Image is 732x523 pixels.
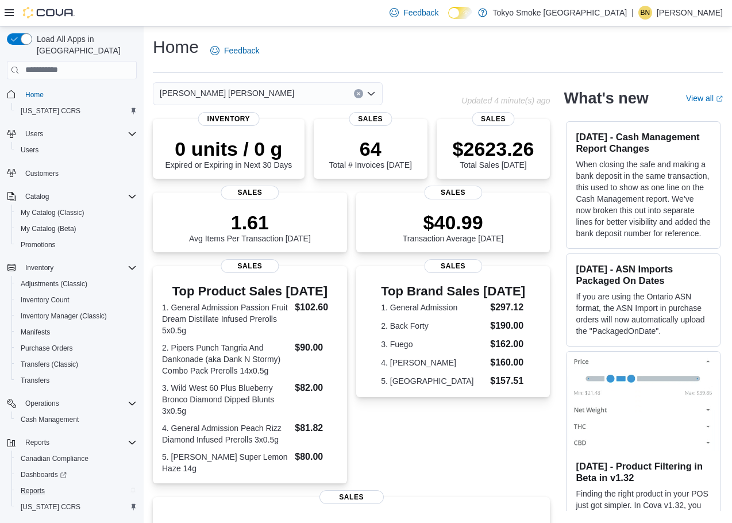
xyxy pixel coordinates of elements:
[162,302,290,336] dt: 1. General Admission Passion Fruit Dream Distillate Infused Prerolls 5x0.5g
[16,309,137,323] span: Inventory Manager (Classic)
[16,484,137,498] span: Reports
[16,484,49,498] a: Reports
[2,86,141,103] button: Home
[11,103,141,119] button: [US_STATE] CCRS
[21,106,80,116] span: [US_STATE] CCRS
[25,263,53,272] span: Inventory
[160,86,294,100] span: [PERSON_NAME] [PERSON_NAME]
[221,259,279,273] span: Sales
[21,261,137,275] span: Inventory
[21,261,58,275] button: Inventory
[11,324,141,340] button: Manifests
[16,104,137,118] span: Washington CCRS
[16,413,137,426] span: Cash Management
[162,382,290,417] dt: 3. Wild West 60 Plus Blueberry Bronco Diamond Dipped Blunts 3x0.5g
[198,112,260,126] span: Inventory
[295,381,337,395] dd: $82.00
[189,211,311,234] p: 1.61
[21,415,79,424] span: Cash Management
[329,137,411,170] div: Total # Invoices [DATE]
[11,356,141,372] button: Transfers (Classic)
[453,137,534,170] div: Total Sales [DATE]
[381,339,486,350] dt: 3. Fuego
[329,137,411,160] p: 64
[162,422,290,445] dt: 4. General Admission Peach Rizz Diamond Infused Prerolls 3x0.5g
[21,166,137,180] span: Customers
[16,206,89,220] a: My Catalog (Classic)
[206,39,264,62] a: Feedback
[2,395,141,412] button: Operations
[25,399,59,408] span: Operations
[403,211,504,234] p: $40.99
[16,452,137,466] span: Canadian Compliance
[21,328,50,337] span: Manifests
[16,500,85,514] a: [US_STATE] CCRS
[686,94,723,103] a: View allExternal link
[189,211,311,243] div: Avg Items Per Transaction [DATE]
[16,500,137,514] span: Washington CCRS
[16,341,78,355] a: Purchase Orders
[162,284,338,298] h3: Top Product Sales [DATE]
[385,1,443,24] a: Feedback
[21,312,107,321] span: Inventory Manager (Classic)
[21,360,78,369] span: Transfers (Classic)
[490,301,525,314] dd: $297.12
[16,277,92,291] a: Adjustments (Classic)
[2,434,141,451] button: Reports
[564,89,648,107] h2: What's new
[23,7,75,18] img: Cova
[16,357,137,371] span: Transfers (Classic)
[2,189,141,205] button: Catalog
[16,206,137,220] span: My Catalog (Classic)
[490,374,525,388] dd: $157.51
[21,397,137,410] span: Operations
[21,208,84,217] span: My Catalog (Classic)
[11,340,141,356] button: Purchase Orders
[631,6,634,20] p: |
[493,6,627,20] p: Tokyo Smoke [GEOGRAPHIC_DATA]
[11,205,141,221] button: My Catalog (Classic)
[453,137,534,160] p: $2623.26
[490,356,525,370] dd: $160.00
[424,259,482,273] span: Sales
[11,221,141,237] button: My Catalog (Beta)
[381,357,486,368] dt: 4. [PERSON_NAME]
[16,143,137,157] span: Users
[16,309,111,323] a: Inventory Manager (Classic)
[16,374,54,387] a: Transfers
[16,325,137,339] span: Manifests
[11,142,141,158] button: Users
[21,470,67,479] span: Dashboards
[21,87,137,102] span: Home
[381,284,525,298] h3: Top Brand Sales [DATE]
[716,95,723,102] svg: External link
[424,186,482,199] span: Sales
[295,341,337,355] dd: $90.00
[16,452,93,466] a: Canadian Compliance
[16,325,55,339] a: Manifests
[21,224,76,233] span: My Catalog (Beta)
[657,6,723,20] p: [PERSON_NAME]
[16,143,43,157] a: Users
[16,293,74,307] a: Inventory Count
[25,129,43,139] span: Users
[21,454,88,463] span: Canadian Compliance
[576,131,711,154] h3: [DATE] - Cash Management Report Changes
[153,36,199,59] h1: Home
[2,126,141,142] button: Users
[490,337,525,351] dd: $162.00
[16,277,137,291] span: Adjustments (Classic)
[11,499,141,515] button: [US_STATE] CCRS
[472,112,515,126] span: Sales
[576,291,711,337] p: If you are using the Ontario ASN format, the ASN Import in purchase orders will now automatically...
[21,279,87,289] span: Adjustments (Classic)
[16,222,137,236] span: My Catalog (Beta)
[21,295,70,305] span: Inventory Count
[2,165,141,182] button: Customers
[25,90,44,99] span: Home
[576,159,711,239] p: When closing the safe and making a bank deposit in the same transaction, this used to show as one...
[21,190,53,203] button: Catalog
[638,6,652,20] div: Brianna Nesbitt
[16,357,83,371] a: Transfers (Classic)
[21,240,56,249] span: Promotions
